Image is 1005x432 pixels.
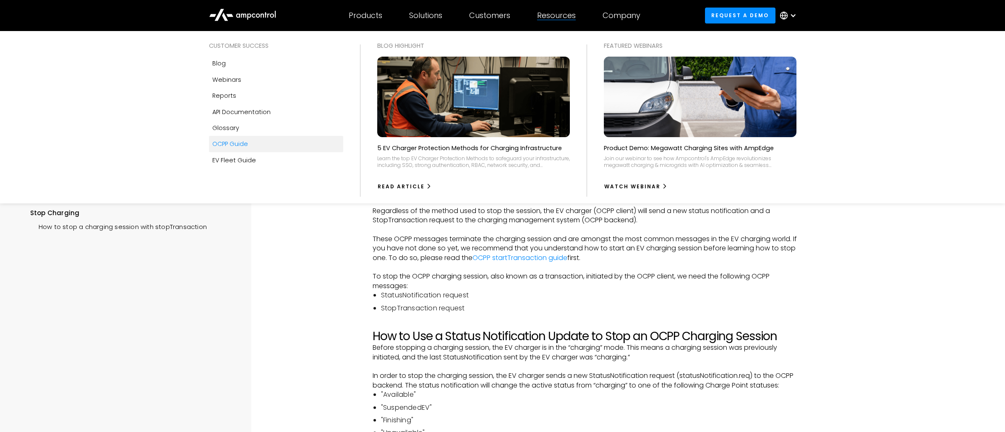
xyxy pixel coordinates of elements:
a: OCPP startTransaction guide [472,253,567,263]
p: Before stopping a charging session, the EV charger is in the “charging” mode. This means a chargi... [373,343,799,362]
a: OCPP Guide [209,136,343,152]
a: Blog [209,55,343,71]
li: "Finishing" [381,416,799,425]
div: Blog Highlight [377,41,570,50]
div: Join our webinar to see how Ampcontrol's AmpEdge revolutionizes megawatt charging & microgrids wi... [604,155,796,168]
div: API Documentation [212,107,271,117]
div: Glossary [212,123,239,133]
a: Read Article [377,180,432,193]
p: Regardless of the method used to stop the session, the EV charger (OCPP client) will send a new s... [373,206,799,225]
li: "SuspendedEV" [381,403,799,412]
h2: How to Use a Status Notification Update to Stop an OCPP Charging Session [373,329,799,344]
p: ‍ [373,362,799,371]
a: watch webinar [604,180,668,193]
a: Webinars [209,72,343,88]
div: Read Article [378,183,425,190]
p: To stop the OCPP charging session, also known as a transaction, initiated by the OCPP client, we ... [373,272,799,291]
a: API Documentation [209,104,343,120]
div: Resources [537,11,576,20]
div: Webinars [212,75,241,84]
a: Reports [209,88,343,104]
a: EV Fleet Guide [209,152,343,168]
div: Learn the top EV Charger Protection Methods to safeguard your infrastructure, including SSO, stro... [377,155,570,168]
div: Reports [212,91,236,100]
div: Blog [212,59,226,68]
p: 5 EV Charger Protection Methods for Charging Infrastructure [377,144,562,152]
a: How to stop a charging session with stopTransaction [30,218,207,234]
div: watch webinar [604,183,660,190]
div: Featured webinars [604,41,796,50]
div: Customer success [209,41,343,50]
p: ‍ [373,225,799,234]
p: ‍ [373,263,799,272]
a: Request a demo [705,8,775,23]
div: Customers [469,11,510,20]
div: Solutions [409,11,442,20]
a: Glossary [209,120,343,136]
div: OCPP Guide [212,139,248,148]
div: Company [603,11,640,20]
p: Product Demo: Megawatt Charging Sites with AmpEdge [604,144,774,152]
p: These OCPP messages terminate the charging session and are amongst the most common messages in th... [373,234,799,263]
li: StopTransaction request [381,304,799,313]
div: Stop Charging [30,208,231,218]
p: ‍ [373,320,799,329]
div: EV Fleet Guide [212,156,256,165]
li: "Available" [381,390,799,399]
p: In order to stop the charging session, the EV charger sends a new StatusNotification request (sta... [373,371,799,390]
div: Products [349,11,382,20]
li: StatusNotification request [381,291,799,300]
